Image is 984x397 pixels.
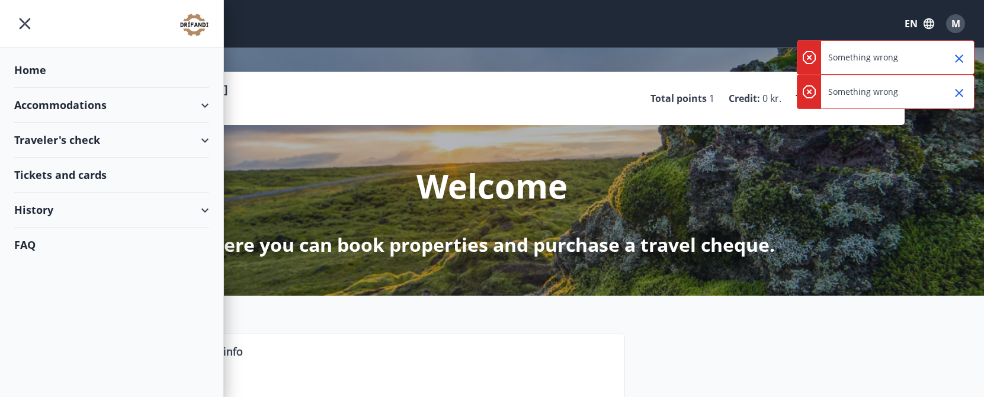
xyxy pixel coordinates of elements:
[949,83,969,103] button: Close
[729,92,760,105] p: Credit :
[14,53,209,88] div: Home
[900,13,939,34] button: EN
[14,123,209,158] div: Traveler's check
[167,364,615,384] p: FAQ
[949,49,969,69] button: Close
[180,13,209,37] img: union_logo
[709,92,714,105] span: 1
[14,228,209,262] div: FAQ
[416,163,568,208] p: Welcome
[210,232,775,258] p: Here you can book properties and purchase a travel cheque.
[828,86,898,98] p: Something wrong
[762,92,781,105] span: 0 kr.
[14,13,36,34] button: menu
[14,158,209,193] div: Tickets and cards
[14,193,209,228] div: History
[828,52,898,63] p: Something wrong
[650,92,707,105] p: Total points
[941,9,970,38] button: M
[796,92,874,105] p: Traveler's check :
[951,17,960,30] span: M
[14,88,209,123] div: Accommodations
